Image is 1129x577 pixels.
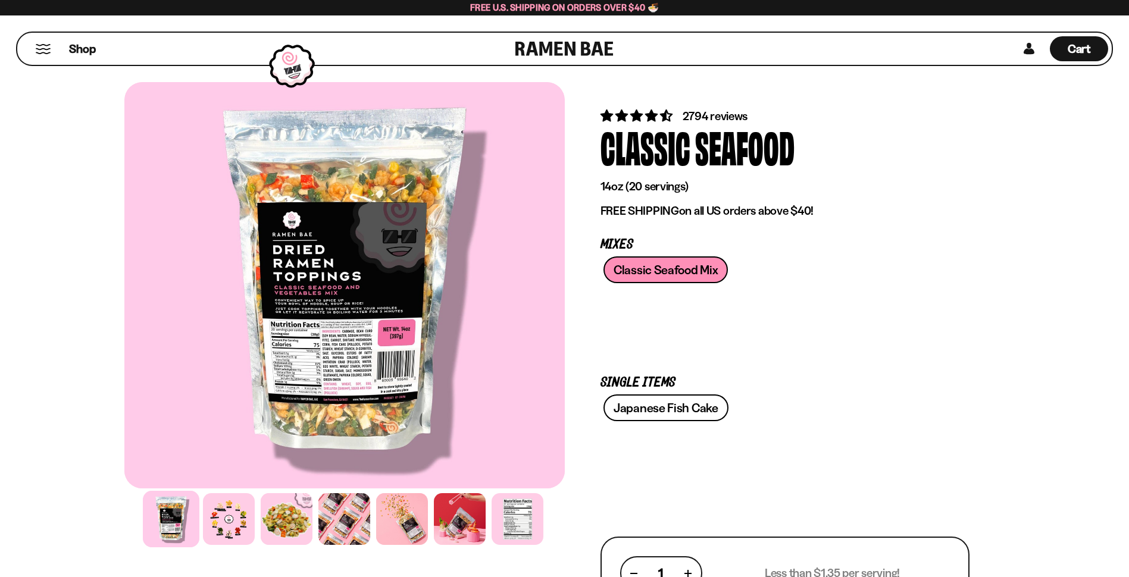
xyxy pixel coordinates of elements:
span: Free U.S. Shipping on Orders over $40 🍜 [470,2,659,13]
strong: FREE SHIPPING [601,203,679,218]
button: Mobile Menu Trigger [35,44,51,54]
div: Seafood [695,124,795,169]
p: on all US orders above $40! [601,203,969,218]
p: 14oz (20 servings) [601,179,969,194]
a: Shop [69,36,96,61]
p: Mixes [601,239,969,250]
span: 4.68 stars [601,108,675,123]
div: Cart [1050,33,1108,65]
a: Japanese Fish Cake [603,394,728,421]
div: Classic [601,124,690,169]
p: Single Items [601,377,969,388]
span: Cart [1068,42,1091,56]
span: 2794 reviews [683,109,748,123]
span: Shop [69,41,96,57]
